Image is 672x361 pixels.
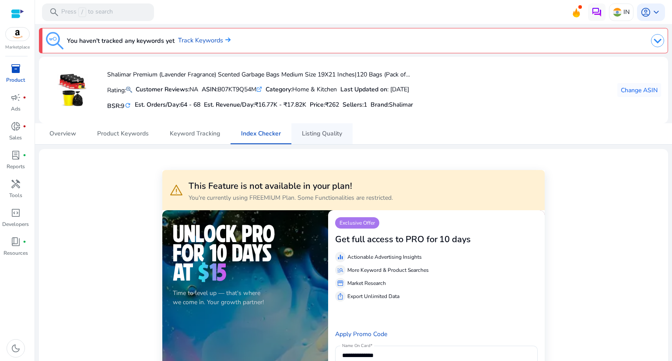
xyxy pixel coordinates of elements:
p: Ads [11,105,21,113]
span: lab_profile [10,150,21,160]
span: fiber_manual_record [23,96,26,99]
img: keyword-tracking.svg [46,32,63,49]
span: campaign [10,92,21,103]
span: fiber_manual_record [23,125,26,128]
p: Rating: [107,84,132,95]
span: code_blocks [10,208,21,218]
button: Change ASIN [617,83,661,97]
img: arrow-right.svg [223,37,231,42]
h5: Price: [310,101,339,109]
span: keyboard_arrow_down [651,7,661,17]
span: fiber_manual_record [23,240,26,243]
span: account_circle [640,7,651,17]
p: Press to search [61,7,113,17]
h5: BSR: [107,101,131,110]
span: manage_search [337,267,344,274]
img: 71+lN88GinL.jpg [56,74,89,107]
p: Export Unlimited Data [347,292,399,300]
span: Listing Quality [302,131,342,137]
span: equalizer [337,253,344,260]
h3: You haven't tracked any keywords yet [67,35,175,46]
span: 9 [121,102,124,110]
span: Keyword Tracking [170,131,220,137]
h3: Get full access to PRO for [335,234,437,245]
span: / [78,7,86,17]
p: You're currently using FREEMIUM Plan. Some Functionalities are restricted. [189,193,393,202]
h5: Est. Revenue/Day: [204,101,306,109]
span: warning [169,183,183,197]
span: Overview [49,131,76,137]
h3: This Feature is not available in your plan! [189,181,393,191]
span: dark_mode [10,343,21,354]
span: ₹262 [325,101,339,109]
span: 1 [364,101,367,109]
b: Last Updated on [340,85,387,94]
span: inventory_2 [10,63,21,74]
img: in.svg [613,8,622,17]
span: donut_small [10,121,21,132]
img: dropdown-arrow.svg [651,34,664,47]
span: handyman [10,179,21,189]
h5: Est. Orders/Day: [135,101,200,109]
p: Actionable Advertising Insights [347,253,422,261]
span: Brand [371,101,388,109]
mat-icon: refresh [124,101,131,110]
span: search [49,7,59,17]
b: ASIN: [202,85,217,94]
div: Home & Kitchen [266,85,337,94]
span: 64 - 68 [180,101,200,109]
p: Time to level up — that's where we come in. Your growth partner! [173,288,318,307]
p: Resources [3,249,28,257]
h4: Shalimar Premium (Lavender Fragrance) Scented Garbage Bags Medium Size 19X21 Inches|120 Bags (Pac... [107,71,413,79]
span: ios_share [337,293,344,300]
p: Tools [9,191,22,199]
h5: : [371,101,413,109]
span: storefront [337,280,344,287]
p: Sales [9,134,22,142]
b: Customer Reviews: [136,85,189,94]
p: Market Research [347,279,386,287]
span: Product Keywords [97,131,149,137]
a: Apply Promo Code [335,330,387,338]
span: fiber_manual_record [23,153,26,157]
a: Track Keywords [178,36,231,45]
p: Developers [2,220,29,228]
p: More Keyword & Product Searches [347,266,429,274]
b: Category: [266,85,292,94]
span: Change ASIN [621,86,658,95]
p: Exclusive Offer [335,217,379,229]
p: Marketplace [5,44,30,51]
h5: Sellers: [343,101,367,109]
div: : [DATE] [340,85,409,94]
div: B07KT9Q54M [202,85,262,94]
div: NA [136,85,198,94]
p: Product [6,76,25,84]
p: IN [623,4,630,20]
span: ₹16.77K - ₹17.82K [255,101,306,109]
span: Shalimar [389,101,413,109]
span: Index Checker [241,131,281,137]
mat-label: Name On Card [342,343,370,349]
span: book_4 [10,236,21,247]
p: Reports [7,163,25,170]
img: amazon.svg [6,28,29,41]
h3: 10 days [439,234,471,245]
